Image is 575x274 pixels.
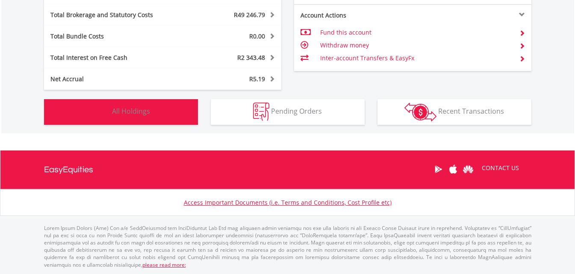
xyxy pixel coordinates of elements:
[249,75,265,83] span: R5.19
[237,53,265,62] span: R2 343.48
[253,103,269,121] img: pending_instructions-wht.png
[44,32,183,41] div: Total Bundle Costs
[211,99,365,125] button: Pending Orders
[320,52,512,65] td: Inter-account Transfers & EasyFx
[184,198,392,206] a: Access Important Documents (i.e. Terms and Conditions, Cost Profile etc)
[249,32,265,40] span: R0.00
[446,156,461,183] a: Apple
[320,26,512,39] td: Fund this account
[377,99,531,125] button: Recent Transactions
[271,106,322,116] span: Pending Orders
[44,224,531,268] p: Lorem Ipsum Dolors (Ame) Con a/e SeddOeiusmod tem InciDiduntut Lab Etd mag aliquaen admin veniamq...
[112,106,150,116] span: All Holdings
[404,103,436,121] img: transactions-zar-wht.png
[476,156,525,180] a: CONTACT US
[438,106,504,116] span: Recent Transactions
[44,75,183,83] div: Net Accrual
[92,103,110,121] img: holdings-wht.png
[294,11,413,20] div: Account Actions
[44,99,198,125] button: All Holdings
[44,150,93,189] a: EasyEquities
[234,11,265,19] span: R49 246.79
[431,156,446,183] a: Google Play
[461,156,476,183] a: Huawei
[320,39,512,52] td: Withdraw money
[142,261,186,268] a: please read more:
[44,53,183,62] div: Total Interest on Free Cash
[44,11,183,19] div: Total Brokerage and Statutory Costs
